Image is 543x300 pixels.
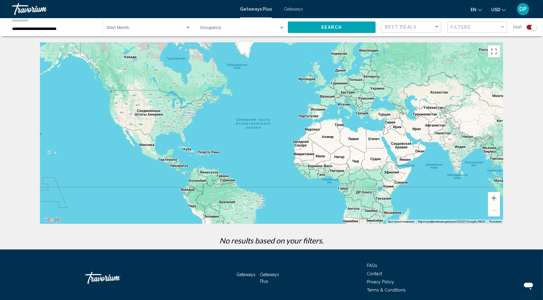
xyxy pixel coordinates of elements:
button: Уменьшить [488,204,500,217]
a: Getaways [284,7,303,11]
a: Условия [489,220,501,223]
button: Filter [447,21,507,34]
button: Увеличить [488,192,500,204]
a: Getaways [236,272,255,277]
span: Search [321,25,342,30]
img: Google [41,216,61,224]
span: DP [519,6,527,12]
iframe: Кнопка запуска окна обмена сообщениями [519,276,538,295]
span: USD [491,7,500,12]
a: Getaways Plus [240,7,272,11]
a: FAQs [367,263,377,268]
a: Открыть эту область в Google Картах (в новом окне) [41,216,61,224]
a: Contact [367,271,382,276]
span: Filters [451,25,471,30]
a: Terms & Conditions [367,288,406,292]
button: Включить полноэкранный режим [488,45,500,57]
a: Travorium [85,269,146,287]
a: Privacy Policy [367,279,394,284]
mat-select: Sort by [385,24,439,30]
a: Travorium [12,3,234,15]
button: Change currency [491,5,506,14]
span: Картографические данные ©2025 Google, INEGI [418,220,485,223]
a: Getaways Plus [260,272,279,284]
p: No results based on your filters. [37,236,506,245]
button: Search [288,21,376,33]
button: Быстрые клавиши [388,220,414,224]
span: en [471,7,476,12]
span: Best Deals [385,24,417,29]
button: Change language [471,5,482,14]
span: Map [513,23,522,31]
button: User Menu [515,3,531,15]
